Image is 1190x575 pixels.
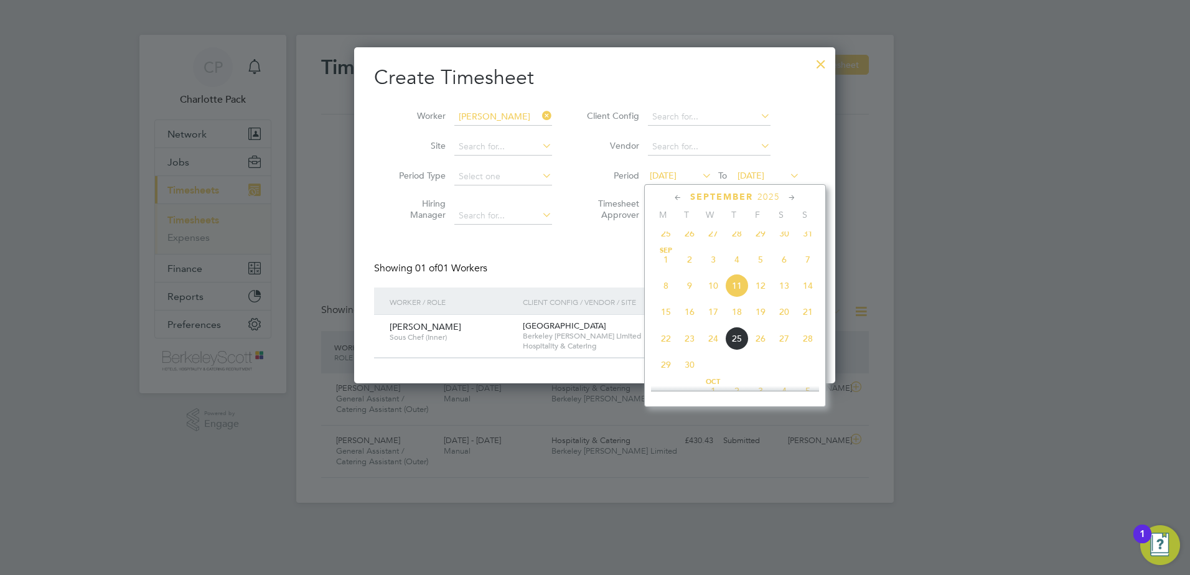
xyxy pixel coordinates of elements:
[772,379,796,403] span: 4
[749,327,772,350] span: 26
[675,209,698,220] span: T
[654,274,678,297] span: 8
[796,327,820,350] span: 28
[772,300,796,324] span: 20
[523,341,716,351] span: Hospitality & Catering
[757,192,780,202] span: 2025
[749,300,772,324] span: 19
[583,140,639,151] label: Vendor
[796,274,820,297] span: 14
[678,327,701,350] span: 23
[769,209,793,220] span: S
[690,192,753,202] span: September
[520,287,719,316] div: Client Config / Vendor / Site
[454,138,552,156] input: Search for...
[772,222,796,245] span: 30
[701,274,725,297] span: 10
[454,168,552,185] input: Select one
[390,170,446,181] label: Period Type
[678,300,701,324] span: 16
[746,209,769,220] span: F
[648,138,771,156] input: Search for...
[725,248,749,271] span: 4
[583,110,639,121] label: Client Config
[701,379,725,385] span: Oct
[654,327,678,350] span: 22
[738,170,764,181] span: [DATE]
[654,353,678,376] span: 29
[523,320,606,331] span: [GEOGRAPHIC_DATA]
[583,170,639,181] label: Period
[654,248,678,254] span: Sep
[1140,525,1180,565] button: Open Resource Center, 1 new notification
[654,222,678,245] span: 25
[749,248,772,271] span: 5
[651,209,675,220] span: M
[678,248,701,271] span: 2
[796,222,820,245] span: 31
[415,262,438,274] span: 01 of
[390,198,446,220] label: Hiring Manager
[454,108,552,126] input: Search for...
[722,209,746,220] span: T
[648,108,771,126] input: Search for...
[654,248,678,271] span: 1
[796,300,820,324] span: 21
[714,167,731,184] span: To
[698,209,722,220] span: W
[725,327,749,350] span: 25
[772,248,796,271] span: 6
[583,198,639,220] label: Timesheet Approver
[654,300,678,324] span: 15
[701,248,725,271] span: 3
[523,331,716,341] span: Berkeley [PERSON_NAME] Limited
[701,222,725,245] span: 27
[678,222,701,245] span: 26
[725,274,749,297] span: 11
[678,353,701,376] span: 30
[454,207,552,225] input: Search for...
[415,262,487,274] span: 01 Workers
[796,379,820,403] span: 5
[749,274,772,297] span: 12
[725,300,749,324] span: 18
[749,379,772,403] span: 3
[678,274,701,297] span: 9
[387,287,520,316] div: Worker / Role
[390,110,446,121] label: Worker
[725,222,749,245] span: 28
[772,327,796,350] span: 27
[701,300,725,324] span: 17
[749,222,772,245] span: 29
[701,327,725,350] span: 24
[374,262,490,275] div: Showing
[793,209,817,220] span: S
[650,170,677,181] span: [DATE]
[1140,534,1145,550] div: 1
[772,274,796,297] span: 13
[701,379,725,403] span: 1
[390,140,446,151] label: Site
[390,332,513,342] span: Sous Chef (Inner)
[390,321,461,332] span: [PERSON_NAME]
[796,248,820,271] span: 7
[725,379,749,403] span: 2
[374,65,815,91] h2: Create Timesheet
